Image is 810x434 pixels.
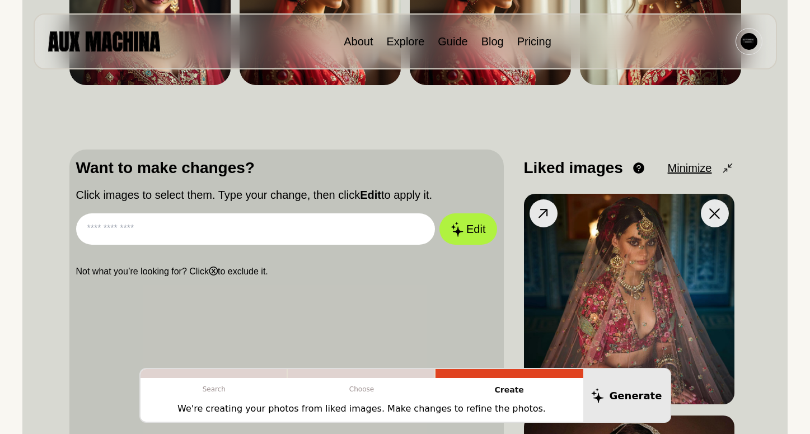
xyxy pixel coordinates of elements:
button: Generate [583,369,670,422]
a: Guide [438,35,467,48]
a: Pricing [517,35,551,48]
b: ⓧ [209,267,218,276]
p: Want to make changes? [76,156,497,180]
img: Image [524,194,734,404]
a: About [344,35,373,48]
p: We're creating your photos from liked images. Make changes to refine the photos. [177,402,546,416]
span: Minimize [668,160,712,176]
b: Edit [360,189,381,201]
button: Minimize [668,160,734,176]
img: Avatar [741,33,757,50]
p: Not what you’re looking for? Click to exclude it. [76,265,497,278]
p: Click images to select them. Type your change, then click to apply it. [76,186,497,203]
button: Edit [439,213,497,245]
p: Search [141,378,288,400]
img: AUX MACHINA [48,31,160,51]
a: Explore [386,35,424,48]
p: Choose [288,378,436,400]
p: Create [436,378,583,402]
p: Liked images [524,156,623,180]
a: Blog [481,35,504,48]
